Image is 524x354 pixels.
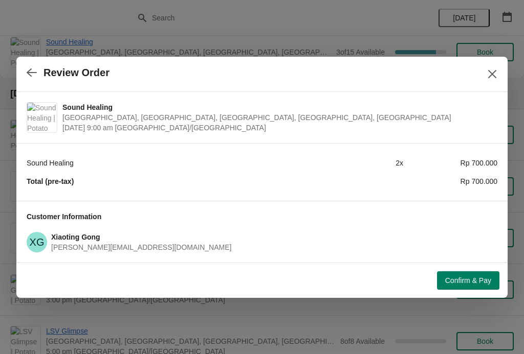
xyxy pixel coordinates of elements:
strong: Total (pre-tax) [27,177,74,185]
button: Confirm & Pay [437,271,499,290]
span: Xiaoting [27,232,47,252]
div: 2 x [309,158,403,168]
button: Close [483,65,501,83]
span: Customer Information [27,213,101,221]
div: Sound Healing [27,158,309,168]
span: Xiaoting Gong [51,233,100,241]
span: Confirm & Pay [445,276,491,285]
div: Rp 700.000 [403,176,497,186]
div: Rp 700.000 [403,158,497,168]
span: [GEOGRAPHIC_DATA], [GEOGRAPHIC_DATA], [GEOGRAPHIC_DATA], [GEOGRAPHIC_DATA], [GEOGRAPHIC_DATA] [62,112,492,123]
h2: Review Order [43,67,110,79]
img: Sound Healing | Potato Head Suites & Studios, Jalan Petitenget, Seminyak, Badung Regency, Bali, I... [27,103,57,132]
span: [PERSON_NAME][EMAIL_ADDRESS][DOMAIN_NAME] [51,243,231,251]
span: [DATE] 9:00 am [GEOGRAPHIC_DATA]/[GEOGRAPHIC_DATA] [62,123,492,133]
text: XG [30,237,45,248]
span: Sound Healing [62,102,492,112]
